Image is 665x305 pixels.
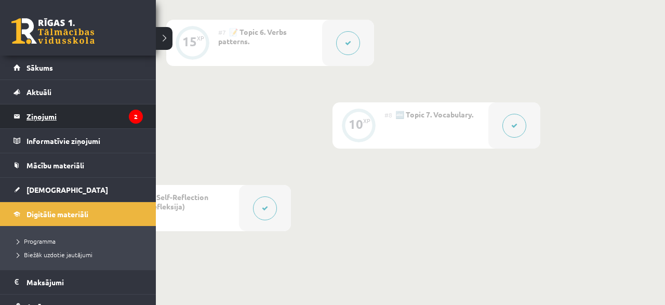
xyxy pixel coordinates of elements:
div: 10 [349,120,363,129]
span: Mācību materiāli [26,161,84,170]
span: Digitālie materiāli [26,209,88,219]
span: [DEMOGRAPHIC_DATA] [26,185,108,194]
a: Informatīvie ziņojumi [14,129,143,153]
a: Aktuāli [14,80,143,104]
legend: Informatīvie ziņojumi [26,129,143,153]
i: 2 [129,110,143,124]
legend: Maksājumi [26,270,143,294]
a: Mācību materiāli [14,153,143,177]
a: Sākums [14,56,143,79]
span: Sākums [26,63,53,72]
span: Programma [13,237,56,245]
a: Rīgas 1. Tālmācības vidusskola [11,18,95,44]
a: Digitālie materiāli [14,202,143,226]
span: Biežāk uzdotie jautājumi [13,250,92,259]
span: #8 [384,111,392,119]
span: 📝 Topic 6. Verbs patterns. [218,27,287,46]
a: [DEMOGRAPHIC_DATA] [14,178,143,202]
span: #7 [218,28,226,36]
div: XP [197,35,204,41]
a: Maksājumi [14,270,143,294]
a: Biežāk uzdotie jautājumi [13,250,145,259]
legend: Ziņojumi [26,104,143,128]
a: Programma [13,236,145,246]
a: Ziņojumi2 [14,104,143,128]
span: Aktuāli [26,87,51,97]
div: XP [363,118,370,124]
div: 15 [182,37,197,46]
span: 🔤 Topic 7. Vocabulary. [395,110,473,119]
span: 🤔 Self-Reflection (pašrefleksija) [135,192,208,211]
